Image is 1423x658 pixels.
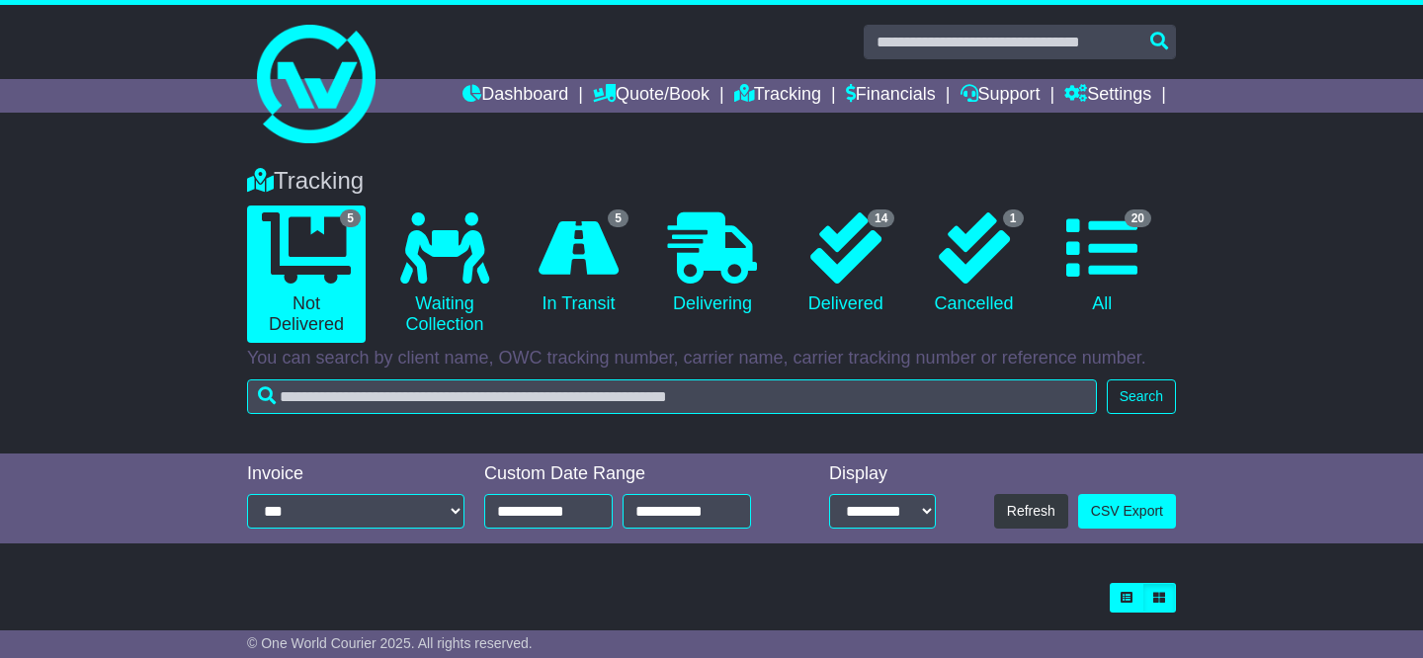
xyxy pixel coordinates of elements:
[247,635,533,651] span: © One World Courier 2025. All rights reserved.
[1125,209,1151,227] span: 20
[1107,379,1176,414] button: Search
[385,206,504,343] a: Waiting Collection
[1003,209,1024,227] span: 1
[237,167,1186,196] div: Tracking
[868,209,894,227] span: 14
[961,79,1041,113] a: Support
[247,206,366,343] a: 5 Not Delivered
[994,494,1068,529] button: Refresh
[829,463,936,485] div: Display
[653,206,772,322] a: Delivering
[247,348,1176,370] p: You can search by client name, OWC tracking number, carrier name, carrier tracking number or refe...
[846,79,936,113] a: Financials
[1064,79,1151,113] a: Settings
[734,79,821,113] a: Tracking
[247,463,464,485] div: Invoice
[792,206,899,322] a: 14 Delivered
[593,79,710,113] a: Quote/Book
[462,79,568,113] a: Dashboard
[484,463,781,485] div: Custom Date Range
[919,206,1028,322] a: 1 Cancelled
[608,209,628,227] span: 5
[524,206,633,322] a: 5 In Transit
[1078,494,1176,529] a: CSV Export
[340,209,361,227] span: 5
[1048,206,1156,322] a: 20 All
